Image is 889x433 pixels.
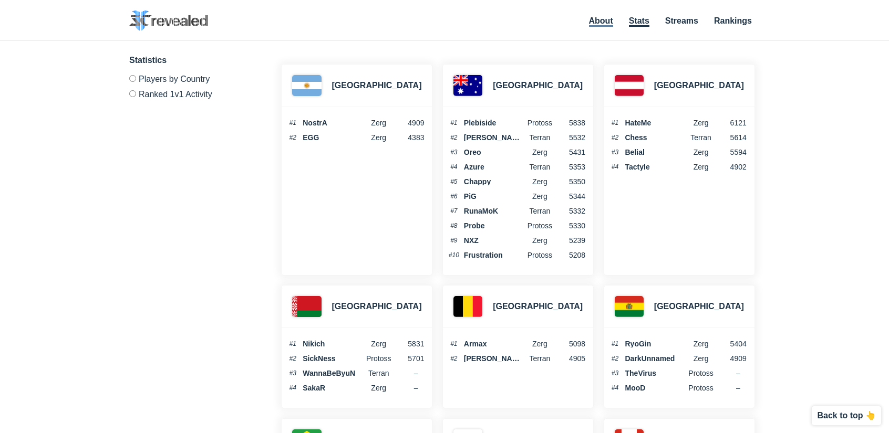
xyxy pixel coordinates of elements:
span: Zerg [686,355,716,362]
span: DarkUnnamed [625,355,686,362]
span: Zerg [364,384,394,392]
span: 5350 [555,178,585,185]
a: Stats [629,16,649,27]
span: Protoss [524,119,555,126]
span: #6 [448,193,460,199]
span: #3 [287,370,298,376]
span: 4909 [394,119,425,126]
span: Terran [686,134,716,141]
span: #1 [287,341,298,347]
span: Zerg [364,134,394,141]
span: Terran [364,369,394,377]
span: 5594 [716,149,747,156]
span: #2 [287,134,298,141]
span: – [414,384,418,392]
span: – [736,384,740,392]
span: Zerg [524,237,555,244]
span: #3 [609,149,621,155]
span: 4383 [394,134,425,141]
span: #3 [448,149,460,155]
img: SC2 Revealed [129,10,208,31]
span: #5 [448,178,460,185]
span: Nikich [303,340,364,347]
span: Azure [464,163,525,171]
span: [PERSON_NAME] [464,355,525,362]
span: #1 [448,341,460,347]
span: #3 [609,370,621,376]
span: #2 [448,134,460,141]
span: – [414,369,418,377]
span: HateMe [625,119,686,126]
span: MooD [625,384,686,392]
span: 4905 [555,355,585,362]
span: 5330 [555,222,585,229]
a: About [589,16,613,27]
span: RunaMoK [464,207,525,215]
span: #2 [609,134,621,141]
a: Streams [665,16,698,25]
span: Zerg [524,340,555,347]
a: Rankings [714,16,752,25]
span: Zerg [686,340,716,347]
span: #9 [448,237,460,244]
input: Players by Country [129,75,136,82]
span: NostrA [303,119,364,126]
span: #4 [287,385,298,391]
span: 5344 [555,193,585,200]
span: – [736,369,740,377]
span: Armax [464,340,525,347]
span: #4 [609,385,621,391]
span: WannaBeByuN [303,369,364,377]
span: EGG [303,134,364,141]
input: Ranked 1v1 Activity [129,90,136,97]
h3: [GEOGRAPHIC_DATA] [332,300,422,313]
span: #2 [287,355,298,362]
span: 5404 [716,340,747,347]
span: Probe [464,222,525,229]
span: 5614 [716,134,747,141]
span: 5838 [555,119,585,126]
span: #1 [448,120,460,126]
h3: [GEOGRAPHIC_DATA] [654,79,744,92]
span: 5239 [555,237,585,244]
span: #4 [448,164,460,170]
span: 5831 [394,340,425,347]
span: Zerg [524,149,555,156]
span: 5532 [555,134,585,141]
span: SickNess [303,355,364,362]
h3: [GEOGRAPHIC_DATA] [493,79,583,92]
label: Ranked 1v1 Activity [129,86,255,99]
span: 4902 [716,163,747,171]
span: Plebiside [464,119,525,126]
span: Terran [524,355,555,362]
span: Frustration [464,251,525,259]
span: 5353 [555,163,585,171]
span: Protoss [524,251,555,259]
span: terran [524,134,555,141]
span: RyoGin [625,340,686,347]
span: Terran [524,207,555,215]
span: [PERSON_NAME] [464,134,525,141]
span: #8 [448,223,460,229]
span: NXZ [464,237,525,244]
span: #7 [448,208,460,214]
span: Oreo [464,149,525,156]
span: #2 [609,355,621,362]
span: TheVirus [625,369,686,377]
span: Protoss [364,355,394,362]
span: 5332 [555,207,585,215]
span: 4909 [716,355,747,362]
span: Zerg [686,163,716,171]
span: Zerg [686,119,716,126]
span: Zerg [364,340,394,347]
span: #4 [609,164,621,170]
span: PiG [464,193,525,200]
span: Protoss [524,222,555,229]
span: Zerg [524,193,555,200]
span: Tactyle [625,163,686,171]
span: Terran [524,163,555,171]
span: Zerg [686,149,716,156]
span: Protoss [686,369,716,377]
span: Zerg [364,119,394,126]
span: Chess [625,134,686,141]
